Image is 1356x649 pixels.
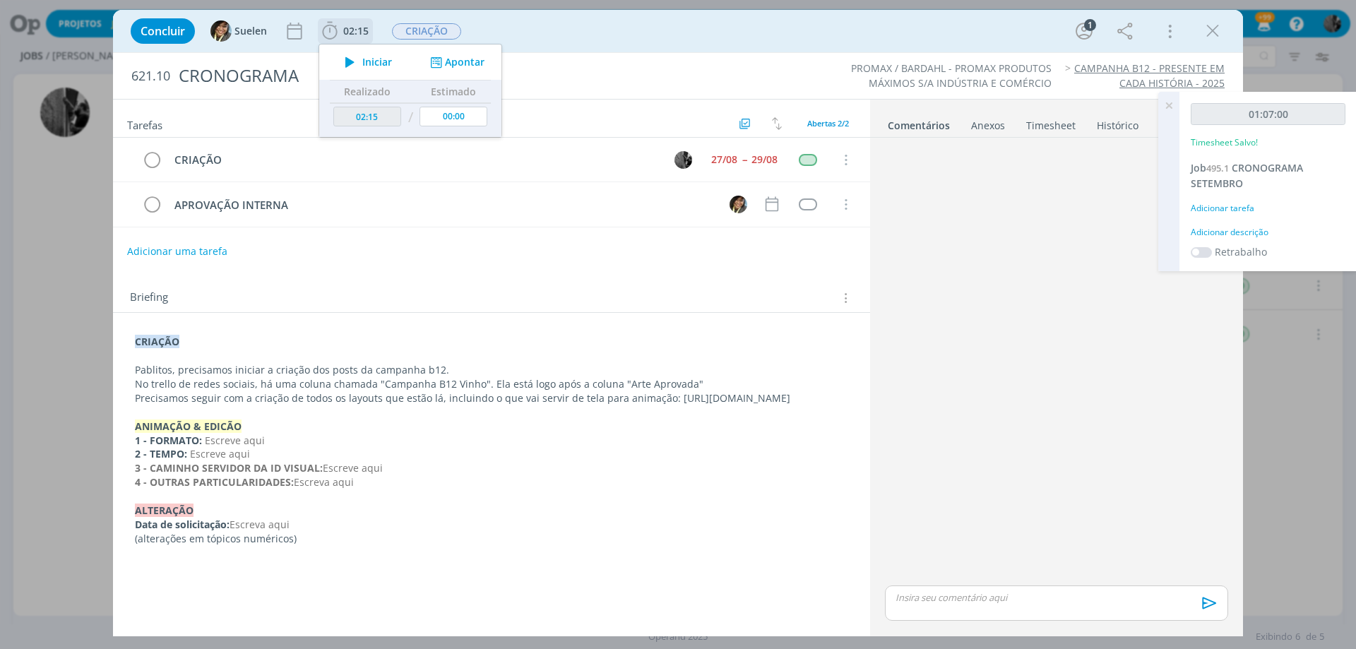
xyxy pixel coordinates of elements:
button: Adicionar uma tarefa [126,239,228,264]
span: 02:15 [343,24,369,37]
div: 1 [1084,19,1096,31]
img: S [730,196,747,213]
span: Escreva aqui [294,475,354,489]
a: Comentários [887,112,951,133]
button: SSuelen [210,20,267,42]
div: Anexos [971,119,1005,133]
span: -- [742,155,747,165]
button: 02:15 [319,20,372,42]
span: Escreve aqui [323,461,383,475]
div: APROVAÇÃO INTERNA [168,196,716,214]
span: CRIAÇÃO [392,23,461,40]
span: Briefing [130,289,168,307]
p: No trello de redes sociais, há uma coluna chamada "Campanha B12 Vinho". Ela está logo após a colu... [135,377,848,391]
p: (alterações em tópicos numéricos) [135,532,848,546]
a: Histórico [1096,112,1139,133]
span: Suelen [234,26,267,36]
a: Timesheet [1025,112,1076,133]
div: 29/08 [751,155,778,165]
ul: 02:15 [319,44,502,138]
img: arrow-down-up.svg [772,117,782,130]
button: Concluir [131,18,195,44]
button: Apontar [427,55,485,70]
button: CRIAÇÃO [391,23,462,40]
p: Precisamos seguir com a criação de todos os layouts que estão lá, incluindo o que vai servir de t... [135,391,848,405]
strong: 4 - OUTRAS PARTICULARIDADES: [135,475,294,489]
span: 495.1 [1206,162,1229,174]
div: dialog [113,10,1243,636]
strong: Data de solicitação: [135,518,230,531]
strong: 2 - TEMPO: [135,447,187,460]
strong: ALTERAÇÃO [135,504,194,517]
a: Job495.1CRONOGRAMA SETEMBRO [1191,161,1303,190]
span: CRONOGRAMA SETEMBRO [1191,161,1303,190]
div: CRIAÇÃO [168,151,661,169]
div: Adicionar descrição [1191,226,1345,239]
span: Concluir [141,25,185,37]
span: Escreva aqui [230,518,290,531]
div: 27/08 [711,155,737,165]
button: Iniciar [337,52,393,72]
span: Tarefas [127,115,162,132]
div: CRONOGRAMA [173,59,763,93]
img: P [674,151,692,169]
button: P [672,149,694,170]
span: 621.10 [131,69,170,84]
th: Realizado [330,81,405,103]
strong: ANIMAÇÃO & EDICÃO [135,419,242,433]
img: S [210,20,232,42]
a: PROMAX / BARDAHL - PROMAX PRODUTOS MÁXIMOS S/A INDÚSTRIA E COMÉRCIO [851,61,1052,89]
p: Timesheet Salvo! [1191,136,1258,149]
label: Retrabalho [1215,244,1267,259]
span: Escreve aqui [205,434,265,447]
div: Adicionar tarefa [1191,202,1345,215]
span: Iniciar [362,57,392,67]
th: Estimado [416,81,491,103]
a: CAMPANHA B12 - PRESENTE EM CADA HISTÓRIA - 2025 [1074,61,1225,89]
button: S [727,193,749,215]
strong: CRIAÇÃO [135,335,179,348]
button: 1 [1073,20,1095,42]
td: / [405,103,417,132]
span: Escreve aqui [190,447,250,460]
span: Abertas 2/2 [807,118,849,129]
p: Pablitos, precisamos iniciar a criação dos posts da campanha b12. [135,363,848,377]
strong: 1 - FORMATO: [135,434,202,447]
strong: 3 - CAMINHO SERVIDOR DA ID VISUAL: [135,461,323,475]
